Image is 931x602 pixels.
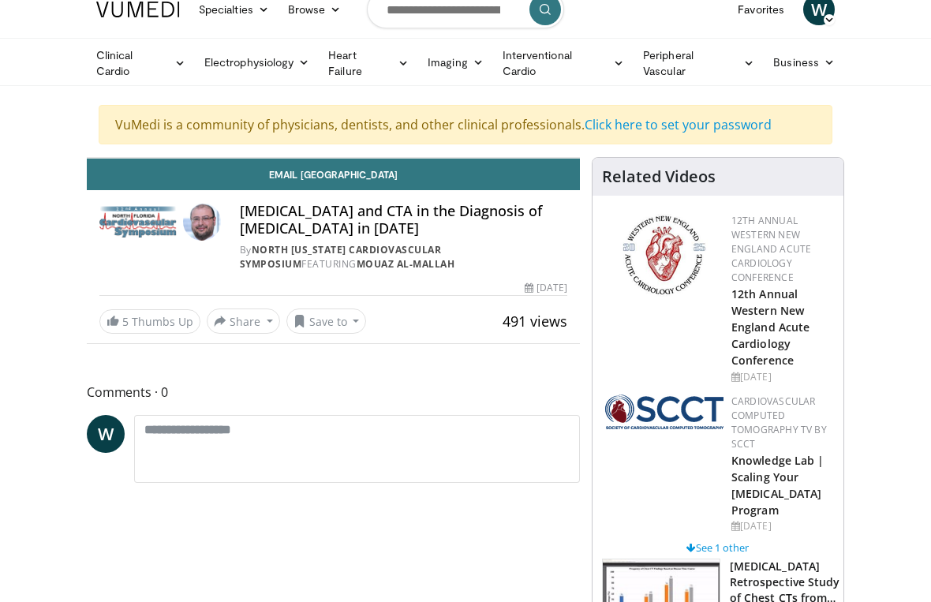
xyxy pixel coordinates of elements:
a: Heart Failure [319,47,418,79]
span: 491 views [503,312,567,331]
div: By FEATURING [240,243,567,271]
img: VuMedi Logo [96,2,180,17]
img: 51a70120-4f25-49cc-93a4-67582377e75f.png.150x105_q85_autocrop_double_scale_upscale_version-0.2.png [605,394,723,429]
a: 12th Annual Western New England Acute Cardiology Conference [731,286,809,368]
a: Click here to set your password [585,116,772,133]
span: Comments 0 [87,382,580,402]
h4: [MEDICAL_DATA] and CTA in the Diagnosis of [MEDICAL_DATA] in [DATE] [240,203,567,237]
a: Interventional Cardio [493,47,634,79]
a: North [US_STATE] Cardiovascular Symposium [240,243,442,271]
img: 0954f259-7907-4053-a817-32a96463ecc8.png.150x105_q85_autocrop_double_scale_upscale_version-0.2.png [620,214,708,297]
a: Email [GEOGRAPHIC_DATA] [87,159,580,190]
span: 5 [122,314,129,329]
a: 5 Thumbs Up [99,309,200,334]
a: Peripheral Vascular [634,47,764,79]
button: Share [207,308,280,334]
a: Knowledge Lab | Scaling Your [MEDICAL_DATA] Program [731,453,824,518]
a: Imaging [418,47,493,78]
a: Mouaz Al-Mallah [357,257,455,271]
div: [DATE] [525,281,567,295]
a: 12th Annual Western New England Acute Cardiology Conference [731,214,811,284]
h4: Related Videos [602,167,716,186]
img: Avatar [183,203,221,241]
a: W [87,415,125,453]
img: North Florida Cardiovascular Symposium [99,203,177,241]
div: [DATE] [731,370,831,384]
a: Clinical Cardio [87,47,195,79]
div: VuMedi is a community of physicians, dentists, and other clinical professionals. [99,105,832,144]
button: Save to [286,308,367,334]
div: [DATE] [731,519,831,533]
a: See 1 other [686,540,749,555]
a: Business [764,47,844,78]
a: Electrophysiology [195,47,319,78]
a: Cardiovascular Computed Tomography TV by SCCT [731,394,827,451]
